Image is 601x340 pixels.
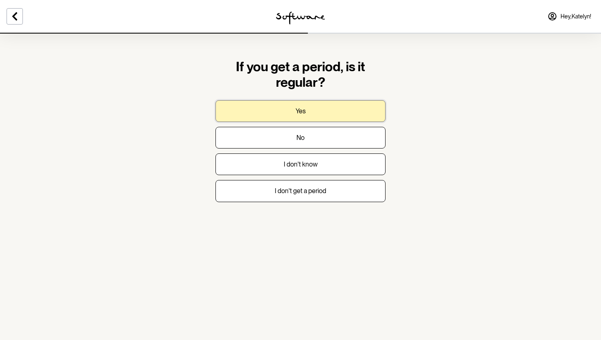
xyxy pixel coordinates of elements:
p: Yes [296,107,306,115]
button: I don't get a period [215,180,386,202]
button: No [215,127,386,149]
p: No [296,134,305,142]
span: Hey, Katelyn ! [561,13,591,20]
img: software logo [276,11,325,25]
p: I don't get a period [275,187,326,195]
h1: If you get a period, is it regular? [215,59,386,90]
button: Yes [215,100,386,122]
a: Hey,Katelyn! [543,7,596,26]
p: I don't know [284,160,318,168]
button: I don't know [215,153,386,175]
